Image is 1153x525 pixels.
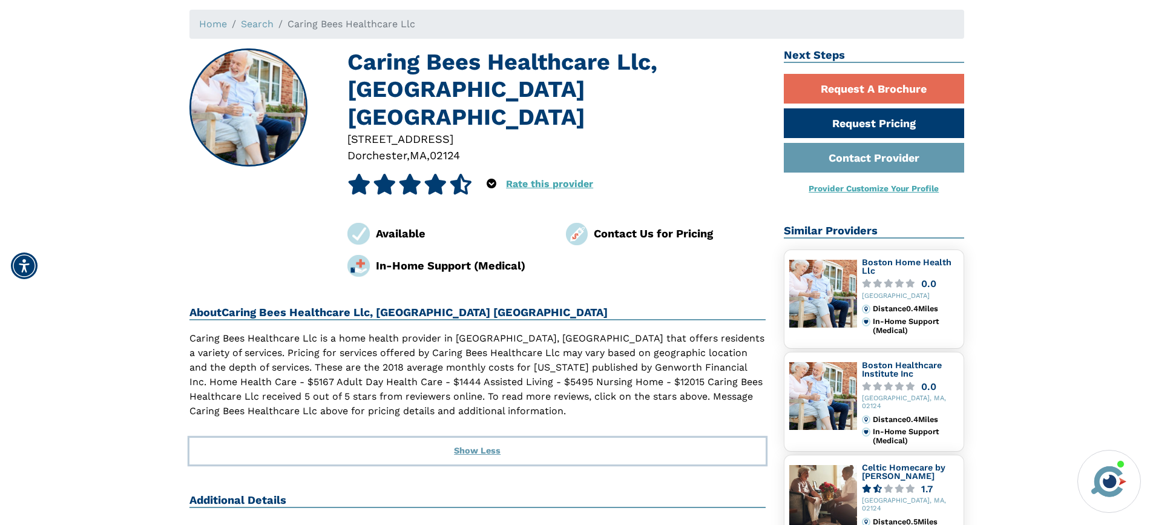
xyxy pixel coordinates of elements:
img: distance.svg [862,415,870,424]
span: Caring Bees Healthcare Llc [287,18,415,30]
span: MA [410,149,427,162]
span: , [407,149,410,162]
div: 0.0 [921,382,936,391]
div: Popover trigger [487,174,496,194]
img: distance.svg [862,305,870,313]
a: Celtic Homecare by [PERSON_NAME] [862,463,945,481]
a: Request A Brochure [784,74,964,104]
a: 0.0 [862,382,959,391]
h2: Next Steps [784,48,964,63]
div: In-Home Support (Medical) [873,428,958,445]
img: Caring Bees Healthcare Llc, Dorchester MA [190,50,306,166]
a: Search [241,18,274,30]
a: Request Pricing [784,108,964,138]
div: 1.7 [921,484,933,494]
div: [GEOGRAPHIC_DATA], MA, 02124 [862,497,959,513]
img: avatar [1088,461,1129,502]
a: Boston Healthcare Institute Inc [862,360,942,378]
h2: Additional Details [189,494,766,508]
a: Contact Provider [784,143,964,173]
nav: breadcrumb [189,10,964,39]
h1: Caring Bees Healthcare Llc, [GEOGRAPHIC_DATA] [GEOGRAPHIC_DATA] [347,48,766,131]
img: primary.svg [862,428,870,436]
a: Boston Home Health Llc [862,257,951,276]
div: [GEOGRAPHIC_DATA] [862,292,959,300]
p: Caring Bees Healthcare Llc is a home health provider in [GEOGRAPHIC_DATA], [GEOGRAPHIC_DATA] that... [189,331,766,418]
div: In-Home Support (Medical) [873,317,958,335]
a: Rate this provider [506,178,593,190]
img: primary.svg [862,317,870,326]
h2: About Caring Bees Healthcare Llc, [GEOGRAPHIC_DATA] [GEOGRAPHIC_DATA] [189,306,766,320]
a: Provider Customize Your Profile [809,183,939,193]
span: , [427,149,430,162]
div: Distance 0.4 Miles [873,305,958,313]
a: Home [199,18,227,30]
a: 1.7 [862,484,959,494]
div: [STREET_ADDRESS] [347,131,766,147]
div: Distance 0.4 Miles [873,415,958,424]
h2: Similar Providers [784,224,964,239]
a: 0.0 [862,279,959,288]
div: 02124 [430,147,460,163]
div: [GEOGRAPHIC_DATA], MA, 02124 [862,395,959,411]
div: Contact Us for Pricing [594,225,766,242]
button: Show Less [189,438,766,464]
span: Dorchester [347,149,407,162]
div: Accessibility Menu [11,253,38,279]
div: Available [376,225,548,242]
div: 0.0 [921,279,936,288]
div: In-Home Support (Medical) [376,257,548,274]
